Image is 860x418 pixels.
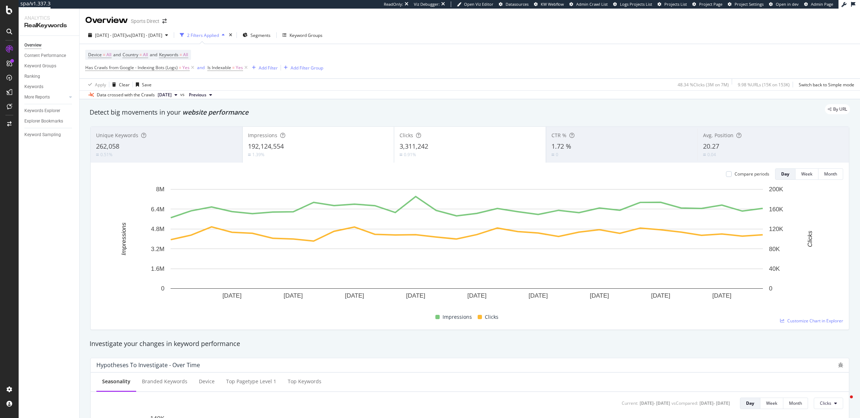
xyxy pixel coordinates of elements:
[838,362,843,367] div: bug
[113,52,121,58] span: and
[240,29,273,41] button: Segments
[836,394,853,411] iframe: Intercom live chat
[807,231,813,247] text: Clicks
[760,398,783,409] button: Week
[207,64,231,71] span: Is Indexable
[161,285,164,292] text: 0
[156,186,164,193] text: 8M
[664,1,687,7] span: Projects List
[232,64,235,71] span: =
[24,117,63,125] div: Explorer Bookmarks
[288,378,321,385] div: Top Keywords
[96,186,837,310] svg: A chart.
[186,91,215,99] button: Previous
[284,292,303,299] text: [DATE]
[799,82,854,88] div: Switch back to Simple mode
[103,52,105,58] span: =
[228,32,234,39] div: times
[158,92,172,98] span: 2025 Aug. 10th
[142,378,187,385] div: Branded Keywords
[248,142,284,150] span: 192,124,554
[259,65,278,71] div: Add Filter
[780,318,843,324] a: Customize Chart in Explorer
[85,14,128,27] div: Overview
[24,93,50,101] div: More Reports
[126,32,162,38] span: vs [DATE] - [DATE]
[252,152,264,158] div: 1.39%
[738,82,790,88] div: 9.98 % URLs ( 15K on 153K )
[414,1,440,7] div: Viz Debugger:
[24,21,73,30] div: RealKeywords
[814,398,843,409] button: Clicks
[24,73,40,80] div: Ranking
[783,398,808,409] button: Month
[789,400,802,406] div: Month
[248,132,277,139] span: Impressions
[24,93,67,101] a: More Reports
[443,313,472,321] span: Impressions
[590,292,609,299] text: [DATE]
[24,52,74,59] a: Content Performance
[90,339,850,349] div: Investigate your changes in keyword performance
[24,83,43,91] div: Keywords
[150,52,157,58] span: and
[811,1,833,7] span: Admin Page
[197,64,205,71] button: and
[281,63,323,72] button: Add Filter Group
[24,131,61,139] div: Keyword Sampling
[769,186,783,193] text: 200K
[529,292,548,299] text: [DATE]
[735,171,769,177] div: Compare periods
[226,378,276,385] div: Top pagetype Level 1
[24,62,56,70] div: Keyword Groups
[96,154,99,156] img: Equal
[672,400,698,406] div: vs Compared :
[24,42,74,49] a: Overview
[499,1,529,7] a: Datasources
[85,64,178,71] span: Has Crawls from Google - Indexing Bots (Logs)
[384,1,403,7] div: ReadOnly:
[658,1,687,7] a: Projects List
[142,82,152,88] div: Save
[162,19,167,24] div: arrow-right-arrow-left
[795,168,818,180] button: Week
[804,1,833,7] a: Admin Page
[824,171,837,177] div: Month
[179,64,181,71] span: =
[250,32,271,38] span: Segments
[820,400,831,406] span: Clicks
[180,52,182,58] span: =
[151,206,164,213] text: 6.4M
[88,52,102,58] span: Device
[189,92,206,98] span: Previous
[24,73,74,80] a: Ranking
[534,1,564,7] a: KW Webflow
[735,1,764,7] span: Project Settings
[769,285,772,292] text: 0
[775,168,795,180] button: Day
[703,142,719,150] span: 20.27
[151,226,164,232] text: 4.8M
[123,52,138,58] span: Country
[151,246,164,253] text: 3.2M
[467,292,487,299] text: [DATE]
[801,171,812,177] div: Week
[769,226,783,232] text: 120K
[551,154,554,156] img: Equal
[576,1,608,7] span: Admin Crawl List
[769,246,780,253] text: 80K
[180,91,186,98] span: vs
[769,1,799,7] a: Open in dev
[541,1,564,7] span: KW Webflow
[464,1,493,7] span: Open Viz Editor
[556,152,558,158] div: 0
[400,154,402,156] img: Equal
[712,292,732,299] text: [DATE]
[622,400,638,406] div: Current:
[728,1,764,7] a: Project Settings
[183,50,188,60] span: All
[769,206,783,213] text: 160K
[96,361,200,369] div: Hypotheses to Investigate - Over Time
[139,52,142,58] span: =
